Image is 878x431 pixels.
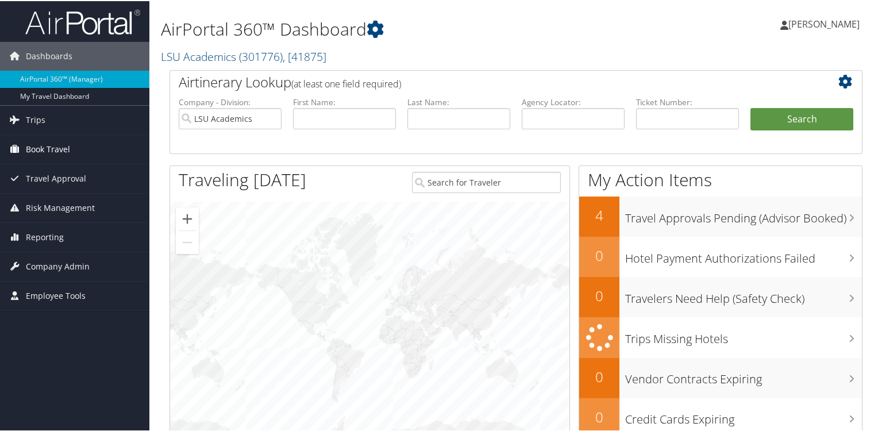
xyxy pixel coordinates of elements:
[780,6,871,40] a: [PERSON_NAME]
[625,203,862,225] h3: Travel Approvals Pending (Advisor Booked)
[26,134,70,163] span: Book Travel
[579,285,619,305] h2: 0
[625,324,862,346] h3: Trips Missing Hotels
[26,193,95,221] span: Risk Management
[291,76,401,89] span: (at least one field required)
[579,316,862,357] a: Trips Missing Hotels
[161,48,326,63] a: LSU Academics
[750,107,853,130] button: Search
[179,167,306,191] h1: Traveling [DATE]
[636,95,739,107] label: Ticket Number:
[26,163,86,192] span: Travel Approval
[176,230,199,253] button: Zoom out
[293,95,396,107] label: First Name:
[625,284,862,306] h3: Travelers Need Help (Safety Check)
[239,48,283,63] span: ( 301776 )
[579,245,619,264] h2: 0
[26,222,64,251] span: Reporting
[579,236,862,276] a: 0Hotel Payment Authorizations Failed
[26,41,72,70] span: Dashboards
[579,276,862,316] a: 0Travelers Need Help (Safety Check)
[407,95,510,107] label: Last Name:
[25,7,140,34] img: airportal-logo.png
[176,206,199,229] button: Zoom in
[283,48,326,63] span: , [ 41875 ]
[579,205,619,224] h2: 4
[522,95,625,107] label: Agency Locator:
[625,364,862,386] h3: Vendor Contracts Expiring
[161,16,634,40] h1: AirPortal 360™ Dashboard
[179,71,796,91] h2: Airtinerary Lookup
[579,167,862,191] h1: My Action Items
[579,406,619,426] h2: 0
[26,251,90,280] span: Company Admin
[579,357,862,397] a: 0Vendor Contracts Expiring
[579,195,862,236] a: 4Travel Approvals Pending (Advisor Booked)
[625,405,862,426] h3: Credit Cards Expiring
[788,17,860,29] span: [PERSON_NAME]
[26,105,45,133] span: Trips
[579,366,619,386] h2: 0
[26,280,86,309] span: Employee Tools
[625,244,862,265] h3: Hotel Payment Authorizations Failed
[179,95,282,107] label: Company - Division:
[412,171,561,192] input: Search for Traveler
